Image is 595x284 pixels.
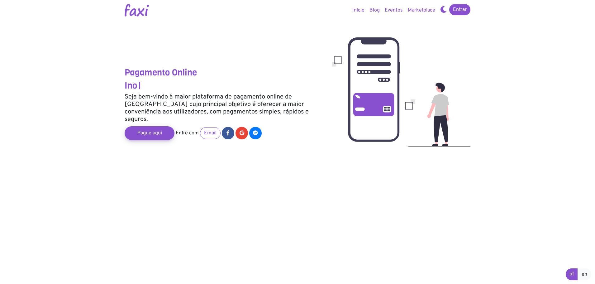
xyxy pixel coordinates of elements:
h3: Pagamento Online [125,67,322,78]
a: Blog [367,4,382,17]
span: Ino [125,80,137,91]
a: en [578,268,591,280]
a: Eventos [382,4,405,17]
a: Pague aqui [125,126,174,140]
a: Marketplace [405,4,438,17]
a: pt [566,268,578,280]
a: Entrar [449,4,470,15]
a: Início [350,4,367,17]
a: Email [200,127,221,139]
img: Logotipo Faxi Online [125,4,149,17]
span: Entre com [176,130,199,136]
h5: Seja bem-vindo à maior plataforma de pagamento online de [GEOGRAPHIC_DATA] cujo principal objetiv... [125,93,322,123]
